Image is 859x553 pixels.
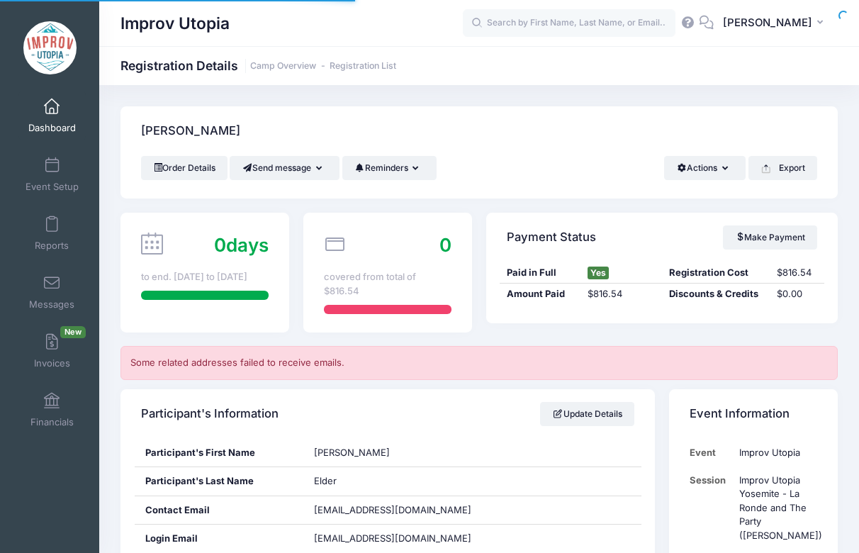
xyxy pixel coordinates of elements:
div: to end. [DATE] to [DATE] [141,270,269,284]
td: Improv Utopia Yosemite - La Ronde and The Party ([PERSON_NAME]) [733,467,823,549]
a: Update Details [540,402,634,426]
span: Reports [35,240,69,252]
div: Discounts & Credits [662,287,770,301]
a: Event Setup [18,150,86,199]
div: Amount Paid [500,287,580,301]
button: [PERSON_NAME] [714,7,838,40]
span: New [60,326,86,338]
div: Some related addresses failed to receive emails. [120,346,838,380]
h4: Participant's Information [141,393,279,434]
span: Dashboard [28,122,76,134]
a: Reports [18,208,86,258]
div: covered from total of $816.54 [324,270,451,298]
div: $0.00 [770,287,824,301]
span: Yes [588,267,609,279]
span: 0 [439,234,451,256]
td: Session [690,467,733,549]
td: Improv Utopia [733,439,823,467]
td: Event [690,439,733,467]
span: 0 [214,234,226,256]
a: Camp Overview [250,61,316,72]
h4: [PERSON_NAME] [141,111,240,152]
a: Financials [18,385,86,435]
span: Event Setup [26,181,79,193]
div: Paid in Full [500,266,580,280]
input: Search by First Name, Last Name, or Email... [463,9,675,38]
a: Messages [18,267,86,317]
div: $816.54 [581,287,662,301]
button: Send message [230,156,339,180]
a: Order Details [141,156,228,180]
div: days [214,231,269,259]
h4: Payment Status [507,217,596,257]
div: $816.54 [770,266,824,280]
span: [EMAIL_ADDRESS][DOMAIN_NAME] [314,504,471,515]
div: Contact Email [135,496,303,525]
div: Registration Cost [662,266,770,280]
div: Participant's First Name [135,439,303,467]
span: Financials [30,416,74,428]
button: Export [748,156,817,180]
a: InvoicesNew [18,326,86,376]
div: Participant's Last Name [135,467,303,496]
h1: Registration Details [120,58,396,73]
span: Messages [29,298,74,311]
span: Elder [314,475,337,486]
span: [PERSON_NAME] [723,15,812,30]
span: Invoices [34,357,70,369]
a: Dashboard [18,91,86,140]
h4: Event Information [690,393,790,434]
span: [EMAIL_ADDRESS][DOMAIN_NAME] [314,532,491,546]
a: Registration List [330,61,396,72]
button: Actions [664,156,746,180]
span: [PERSON_NAME] [314,447,390,458]
h1: Improv Utopia [120,7,230,40]
button: Reminders [342,156,437,180]
a: Make Payment [723,225,817,250]
div: Login Email [135,525,303,553]
img: Improv Utopia [23,21,77,74]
